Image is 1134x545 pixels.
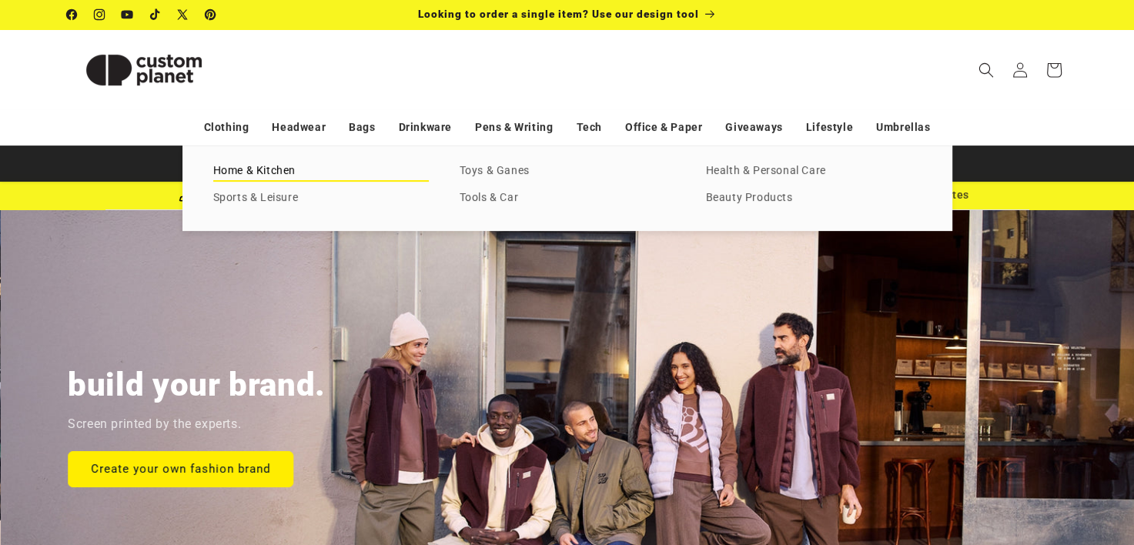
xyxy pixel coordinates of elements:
iframe: Chat Widget [877,379,1134,545]
a: Headwear [272,114,326,141]
a: Umbrellas [876,114,930,141]
summary: Search [969,53,1003,87]
a: Tech [576,114,601,141]
a: Drinkware [399,114,452,141]
a: Office & Paper [625,114,702,141]
h2: build your brand. [68,364,326,406]
a: Toys & Ganes [460,161,675,182]
p: Screen printed by the experts. [68,413,241,436]
span: Looking to order a single item? Use our design tool [418,8,699,20]
a: Home & Kitchen [213,161,429,182]
a: Pens & Writing [475,114,553,141]
a: Custom Planet [61,29,226,110]
a: Health & Personal Care [706,161,922,182]
a: Create your own fashion brand [68,450,293,486]
a: Tools & Car [460,188,675,209]
a: Beauty Products [706,188,922,209]
a: Lifestyle [806,114,853,141]
img: Custom Planet [67,35,221,105]
a: Clothing [204,114,249,141]
a: Bags [349,114,375,141]
a: Sports & Leisure [213,188,429,209]
a: Giveaways [725,114,782,141]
